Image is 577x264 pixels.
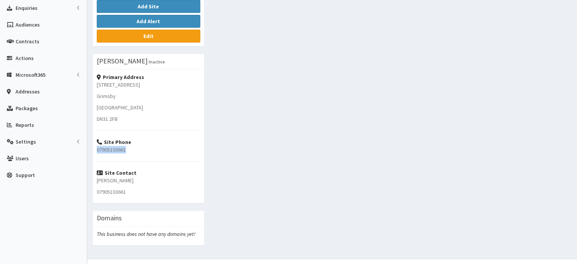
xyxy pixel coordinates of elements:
span: Reports [16,122,34,128]
a: Edit [97,30,200,43]
strong: Site Phone [97,139,131,145]
span: Addresses [16,88,40,95]
strong: Site Contact [97,169,137,176]
strong: Primary Address [97,74,144,81]
small: Inactive [149,59,165,65]
span: Contracts [16,38,39,45]
h3: Domains [97,215,122,221]
span: Actions [16,55,34,62]
button: Add Alert [97,15,200,28]
h3: [PERSON_NAME] [97,58,148,65]
span: Support [16,172,35,179]
p: [GEOGRAPHIC_DATA] [97,104,200,111]
span: Packages [16,105,38,112]
i: This business does not have any domains yet! [97,231,195,237]
p: [STREET_ADDRESS] [97,81,200,89]
p: [PERSON_NAME] [97,177,200,184]
b: Edit [143,33,154,40]
p: Grimsby [97,92,200,100]
b: Add Alert [137,18,160,25]
p: 07905103661 [97,188,200,196]
span: Users [16,155,29,162]
b: Add Site [138,3,159,10]
p: DN31 2FB [97,115,200,123]
p: 07905103661 [97,146,200,153]
span: Settings [16,138,36,145]
span: Audiences [16,21,40,28]
span: Enquiries [16,5,38,11]
span: Microsoft365 [16,71,46,78]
